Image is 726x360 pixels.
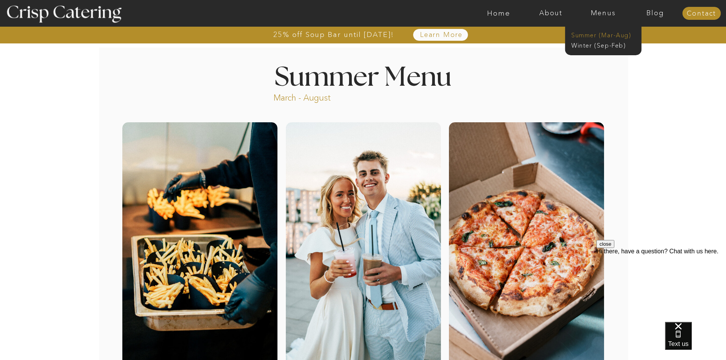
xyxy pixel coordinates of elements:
a: 25% off Soup Bar until [DATE]! [246,31,421,38]
iframe: podium webchat widget prompt [596,240,726,331]
a: Blog [629,10,681,17]
iframe: podium webchat widget bubble [665,322,726,360]
a: Contact [682,10,721,18]
h1: Summer Menu [257,64,469,87]
a: Winter (Sep-Feb) [571,41,634,48]
a: About [525,10,577,17]
a: Home [473,10,525,17]
a: Menus [577,10,629,17]
a: Summer (Mar-Aug) [571,31,639,38]
a: Learn More [402,31,481,39]
p: March - August [274,92,378,101]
